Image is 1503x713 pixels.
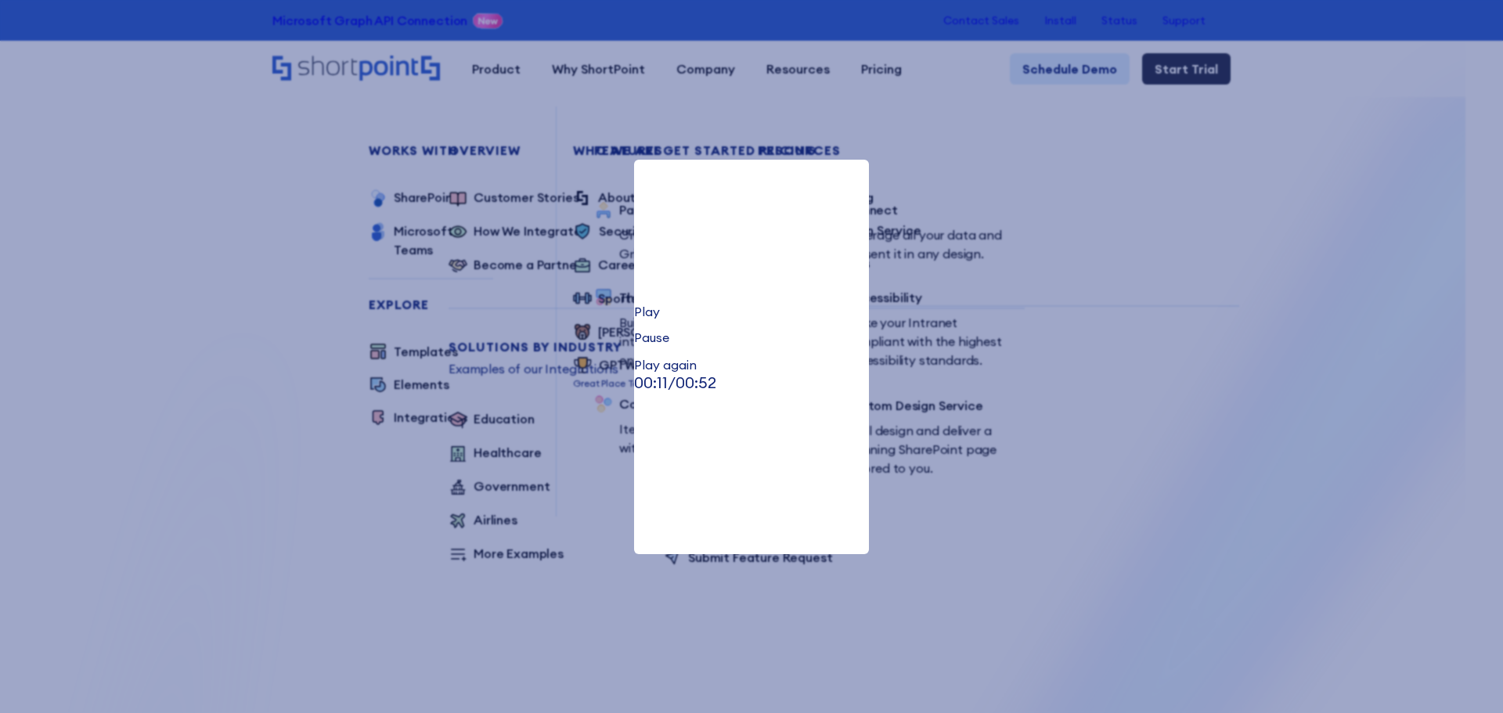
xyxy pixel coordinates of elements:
[634,358,869,371] div: Play again
[634,160,869,277] video: Your browser does not support the video tag.
[634,373,668,392] span: 00:11
[676,373,716,392] span: 00:52
[634,371,869,394] p: /
[634,305,869,318] div: Play
[634,331,869,344] div: Pause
